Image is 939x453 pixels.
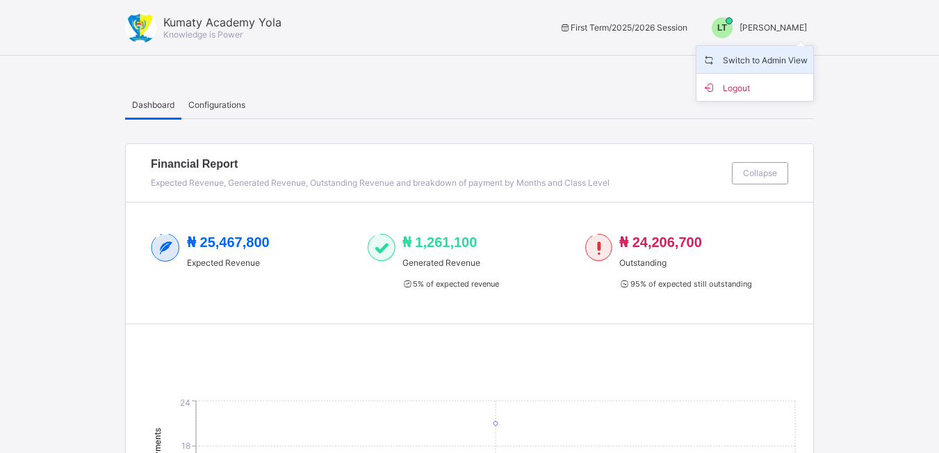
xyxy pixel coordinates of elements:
span: ₦ 25,467,800 [187,235,270,250]
span: 95 % of expected still outstanding [619,279,751,289]
span: Configurations [188,100,245,110]
span: Dashboard [132,100,174,110]
img: expected-2.4343d3e9d0c965b919479240f3db56ac.svg [151,234,180,262]
span: Knowledge is Power [163,29,243,40]
span: Logout [702,79,808,95]
tspan: 24 [180,397,190,408]
img: outstanding-1.146d663e52f09953f639664a84e30106.svg [585,234,612,262]
li: dropdown-list-item-name-0 [696,46,813,74]
span: 5 % of expected revenue [402,279,499,289]
span: [PERSON_NAME] [740,22,807,33]
span: Collapse [743,168,777,178]
span: ₦ 1,261,100 [402,235,477,250]
li: dropdown-list-item-buttom-1 [696,74,813,101]
span: ₦ 24,206,700 [619,235,702,250]
span: Expected Revenue [187,257,270,268]
span: Switch to Admin View [702,51,808,67]
span: Kumaty Academy Yola [163,15,281,29]
span: session/term information [559,22,687,33]
span: LT [717,23,727,33]
span: Generated Revenue [402,257,499,268]
span: Outstanding [619,257,751,268]
span: Expected Revenue, Generated Revenue, Outstanding Revenue and breakdown of payment by Months and C... [151,177,610,188]
img: paid-1.3eb1404cbcb1d3b736510a26bbfa3ccb.svg [368,234,395,262]
tspan: 18 [181,440,190,451]
span: Financial Report [151,158,725,170]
